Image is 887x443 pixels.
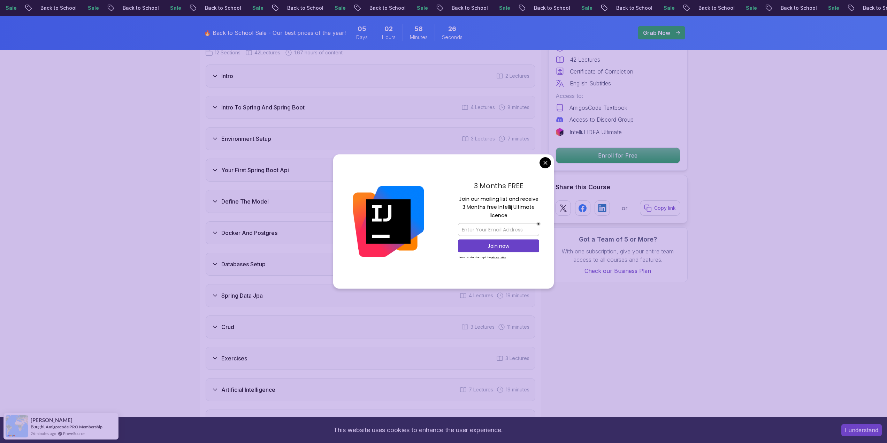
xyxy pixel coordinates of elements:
span: 3 Lectures [471,323,495,330]
span: 8 minutes [507,104,529,111]
p: Sale [740,5,763,12]
button: Outro2 Lectures [206,410,535,433]
span: 26 minutes ago [31,430,56,436]
span: 5 Days [358,24,366,34]
span: 4 Lectures [471,104,495,111]
p: IntelliJ IDEA Ultimate [569,128,622,136]
button: Spring Data Jpa4 Lectures 19 minutes [206,284,535,307]
span: Minutes [410,34,428,41]
p: Back to School [364,5,411,12]
a: Check our Business Plan [556,267,680,275]
p: Sale [247,5,269,12]
button: Accept cookies [841,424,882,436]
span: 3 Lectures [471,135,495,142]
p: Access to Discord Group [569,115,634,124]
span: 58 Minutes [414,24,423,34]
span: 26 Seconds [448,24,456,34]
span: 1.67 hours of content [294,49,343,56]
p: Back to School [35,5,82,12]
button: Crud3 Lectures 11 minutes [206,315,535,338]
p: Copy link [654,205,676,212]
p: Back to School [199,5,247,12]
button: Intro To Spring And Spring Boot4 Lectures 8 minutes [206,96,535,119]
h3: Artificial Intelligence [221,385,275,394]
p: Back to School [446,5,494,12]
span: Hours [382,34,396,41]
p: Access to: [556,92,680,100]
span: 4 Lectures [469,292,493,299]
h2: Share this Course [556,182,680,192]
button: Environment Setup3 Lectures 7 minutes [206,127,535,150]
h3: Environment Setup [221,135,271,143]
p: or [622,204,628,212]
p: Back to School [775,5,823,12]
span: [PERSON_NAME] [31,417,72,423]
span: Bought [31,424,45,429]
p: Sale [165,5,187,12]
img: provesource social proof notification image [6,415,28,437]
span: 12 Sections [215,49,240,56]
button: Copy link [640,200,680,216]
button: Artificial Intelligence7 Lectures 19 minutes [206,378,535,401]
button: Your First Spring Boot Api3 Lectures 7 minutes [206,159,535,182]
h3: Got a Team of 5 or More? [556,235,680,244]
h3: Intro To Spring And Spring Boot [221,103,305,112]
span: 42 Lectures [254,49,280,56]
p: Sale [82,5,105,12]
p: Back to School [117,5,165,12]
h3: Docker And Postgres [221,229,277,237]
p: Certificate of Completion [570,67,633,76]
button: Docker And Postgres6 Lectures 11 minutes [206,221,535,244]
h3: Crud [221,323,234,331]
span: Seconds [442,34,462,41]
img: jetbrains logo [556,128,564,136]
p: AmigosCode Textbook [569,104,627,112]
p: With one subscription, give your entire team access to all courses and features. [556,247,680,264]
span: 7 Lectures [469,386,493,393]
a: Amigoscode PRO Membership [46,424,102,429]
p: Sale [494,5,516,12]
button: Define The Model2 Lectures 8 minutes [206,190,535,213]
div: This website uses cookies to enhance the user experience. [5,422,831,438]
p: Back to School [693,5,740,12]
p: Sale [329,5,351,12]
button: Enroll for Free [556,147,680,163]
h3: Intro [221,72,233,80]
button: Intro2 Lectures [206,64,535,87]
h3: Exercises [221,354,247,362]
a: ProveSource [63,430,85,436]
span: 2 Lectures [505,72,529,79]
span: 3 Lectures [505,355,529,362]
button: Databases Setup3 Lectures 11 minutes [206,253,535,276]
p: English Subtitles [570,79,611,87]
h3: Your First Spring Boot Api [221,166,289,174]
span: 11 minutes [507,323,529,330]
span: 19 minutes [506,292,529,299]
h3: Define The Model [221,197,269,206]
p: Back to School [528,5,576,12]
span: 19 minutes [506,386,529,393]
p: Sale [658,5,680,12]
span: Days [356,34,368,41]
p: 42 Lectures [570,55,600,64]
p: Sale [823,5,845,12]
p: Sale [576,5,598,12]
span: 7 minutes [507,135,529,142]
h3: Spring Data Jpa [221,291,263,300]
p: 🔥 Back to School Sale - Our best prices of the year! [204,29,346,37]
p: Back to School [282,5,329,12]
h3: Databases Setup [221,260,266,268]
p: Back to School [611,5,658,12]
p: Sale [411,5,434,12]
p: Enroll for Free [556,148,680,163]
span: 2 Hours [384,24,393,34]
button: Exercises3 Lectures [206,347,535,370]
p: Grab Now [643,29,670,37]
